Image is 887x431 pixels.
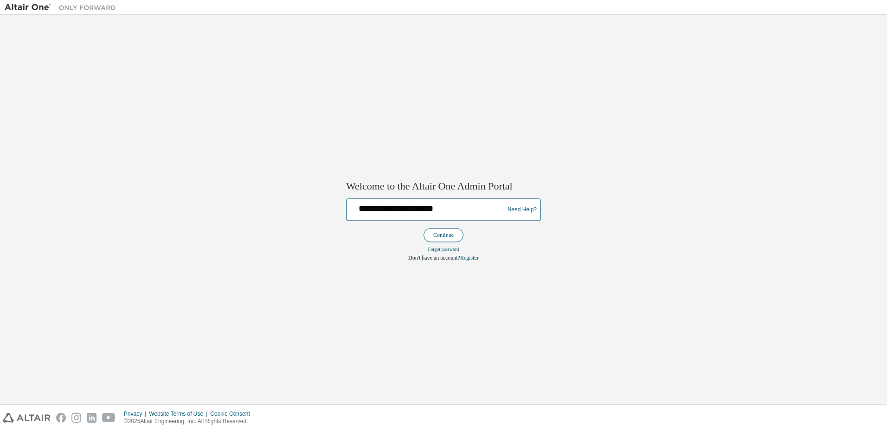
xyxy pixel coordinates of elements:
[102,413,116,423] img: youtube.svg
[149,410,210,418] div: Website Terms of Use
[5,3,121,12] img: Altair One
[408,255,460,261] span: Don't have an account?
[3,413,51,423] img: altair_logo.svg
[424,229,463,242] button: Continue
[346,180,541,193] h2: Welcome to the Altair One Admin Portal
[508,209,537,210] a: Need Help?
[124,410,149,418] div: Privacy
[428,247,459,252] a: Forgot password
[71,413,81,423] img: instagram.svg
[210,410,255,418] div: Cookie Consent
[460,255,479,261] a: Register
[87,413,96,423] img: linkedin.svg
[124,418,256,425] p: © 2025 Altair Engineering, Inc. All Rights Reserved.
[56,413,66,423] img: facebook.svg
